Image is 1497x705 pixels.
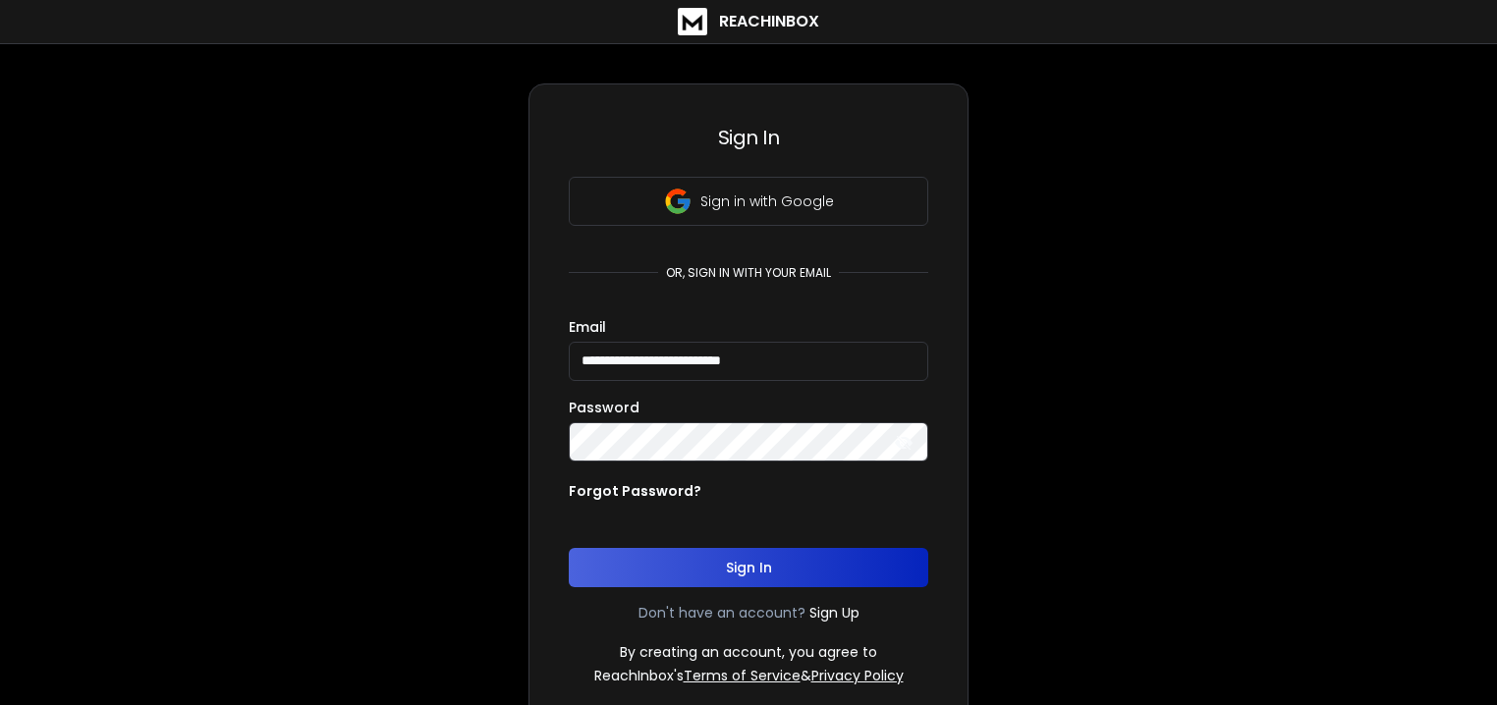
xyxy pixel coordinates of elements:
h1: ReachInbox [719,10,819,33]
label: Password [569,401,639,414]
p: ReachInbox's & [594,666,904,685]
a: Sign Up [809,603,859,623]
a: ReachInbox [678,8,819,35]
button: Sign in with Google [569,177,928,226]
p: Don't have an account? [638,603,805,623]
button: Sign In [569,548,928,587]
p: Forgot Password? [569,481,701,501]
p: By creating an account, you agree to [620,642,877,662]
label: Email [569,320,606,334]
a: Privacy Policy [811,666,904,685]
img: logo [678,8,707,35]
h3: Sign In [569,124,928,151]
p: Sign in with Google [700,191,834,211]
p: or, sign in with your email [658,265,839,281]
a: Terms of Service [684,666,801,685]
